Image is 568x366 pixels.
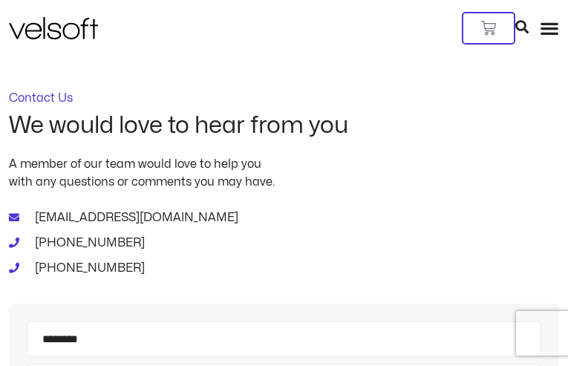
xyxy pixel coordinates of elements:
[31,259,145,277] span: [PHONE_NUMBER]
[9,155,559,191] p: A member of our team would love to help you with any questions or comments you may have.
[9,92,559,104] p: Contact Us
[9,209,559,226] a: [EMAIL_ADDRESS][DOMAIN_NAME]
[9,113,559,138] h2: We would love to hear from you
[540,19,559,38] div: Menu Toggle
[9,17,98,39] img: Velsoft Training Materials
[379,333,561,366] iframe: chat widget
[31,234,145,252] span: [PHONE_NUMBER]
[31,209,238,226] span: [EMAIL_ADDRESS][DOMAIN_NAME]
